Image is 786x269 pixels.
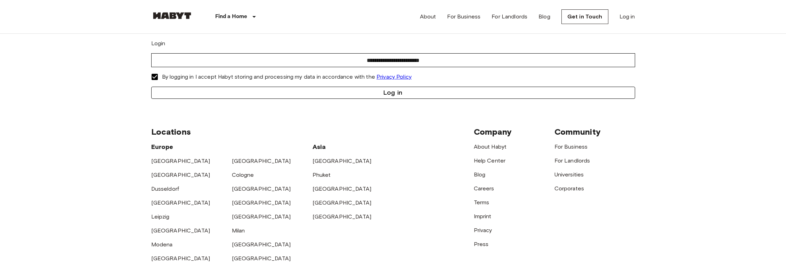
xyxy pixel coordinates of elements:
a: [GEOGRAPHIC_DATA] [232,255,291,262]
a: [GEOGRAPHIC_DATA] [232,185,291,192]
a: Dusseldorf [151,185,179,192]
a: [GEOGRAPHIC_DATA] [313,213,372,220]
p: Find a Home [215,13,248,21]
a: Log in [619,13,635,21]
a: Universities [554,171,584,178]
a: [GEOGRAPHIC_DATA] [232,158,291,164]
span: Europe [151,143,173,151]
a: For Landlords [492,13,527,21]
a: Privacy [474,227,492,234]
a: [GEOGRAPHIC_DATA] [313,158,372,164]
a: [GEOGRAPHIC_DATA] [151,227,210,234]
a: [GEOGRAPHIC_DATA] [151,158,210,164]
a: [GEOGRAPHIC_DATA] [232,199,291,206]
a: Phuket [313,172,331,178]
a: For Business [554,143,588,150]
p: Login [151,39,635,48]
a: Blog [474,171,486,178]
p: By logging in I accept Habyt storing and processing my data in accordance with the [162,73,412,81]
span: Company [474,127,512,137]
a: Careers [474,185,494,192]
a: Milan [232,227,245,234]
a: Leipzig [151,213,170,220]
a: [GEOGRAPHIC_DATA] [151,199,210,206]
a: [GEOGRAPHIC_DATA] [151,255,210,262]
a: Cologne [232,172,254,178]
a: For Business [447,13,480,21]
a: Privacy Policy [376,73,412,80]
a: Imprint [474,213,492,220]
a: Modena [151,241,173,248]
a: [GEOGRAPHIC_DATA] [151,172,210,178]
button: Log in [151,87,635,99]
a: Press [474,241,489,247]
a: [GEOGRAPHIC_DATA] [313,185,372,192]
a: Corporates [554,185,584,192]
a: Get in Touch [561,9,608,24]
a: Terms [474,199,489,206]
span: Asia [313,143,326,151]
span: Community [554,127,601,137]
a: [GEOGRAPHIC_DATA] [313,199,372,206]
a: [GEOGRAPHIC_DATA] [232,213,291,220]
a: Blog [538,13,550,21]
span: Locations [151,127,191,137]
a: About Habyt [474,143,507,150]
img: Habyt [151,12,193,19]
a: [GEOGRAPHIC_DATA] [232,241,291,248]
a: For Landlords [554,157,590,164]
a: Help Center [474,157,506,164]
a: About [420,13,436,21]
